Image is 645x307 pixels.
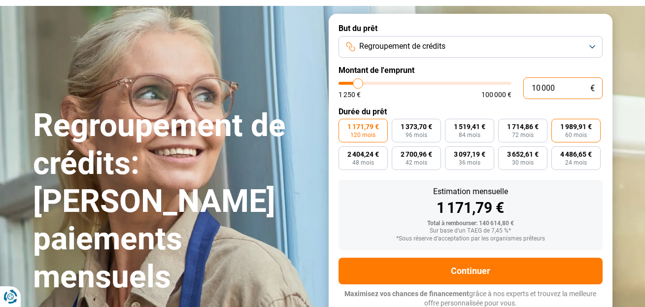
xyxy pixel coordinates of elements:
span: 4 486,65 € [560,151,592,158]
div: Estimation mensuelle [346,188,595,196]
h1: Regroupement de crédits: [PERSON_NAME] paiements mensuels [33,107,317,296]
div: Total à rembourser: 140 614,80 € [346,220,595,227]
div: 1 171,79 € [346,201,595,215]
span: 72 mois [512,132,534,138]
span: 84 mois [459,132,480,138]
span: 60 mois [565,132,587,138]
span: 36 mois [459,160,480,166]
div: *Sous réserve d'acceptation par les organismes prêteurs [346,236,595,242]
span: 48 mois [352,160,374,166]
span: 96 mois [406,132,427,138]
button: Continuer [339,258,603,284]
span: 100 000 € [481,91,511,98]
span: 30 mois [512,160,534,166]
label: Montant de l'emprunt [339,66,603,75]
label: But du prêt [339,24,603,33]
span: Regroupement de crédits [359,41,445,52]
span: 3 097,19 € [454,151,485,158]
button: Regroupement de crédits [339,36,603,58]
span: 42 mois [406,160,427,166]
span: € [590,84,595,93]
div: Sur base d'un TAEG de 7,45 %* [346,228,595,235]
span: 1 250 € [339,91,361,98]
span: 1 373,70 € [401,123,432,130]
span: 3 652,61 € [507,151,539,158]
span: 1 714,86 € [507,123,539,130]
span: 2 404,24 € [347,151,379,158]
span: 120 mois [350,132,375,138]
label: Durée du prêt [339,107,603,116]
span: 1 171,79 € [347,123,379,130]
span: 24 mois [565,160,587,166]
span: 1 989,91 € [560,123,592,130]
span: Maximisez vos chances de financement [344,290,469,298]
span: 1 519,41 € [454,123,485,130]
span: 2 700,96 € [401,151,432,158]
